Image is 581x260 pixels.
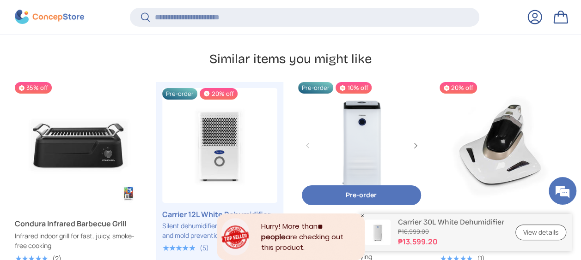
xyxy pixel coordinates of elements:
[15,10,84,24] img: ConcepStore
[5,167,176,199] textarea: Type your message and hit 'Enter'
[298,82,425,208] a: Condura 20L EasyDry All-Around Dryer Dehumidifier
[298,82,333,94] span: Pre-order
[162,88,277,203] a: Carrier 12L White Dehumidifier
[162,88,197,100] span: Pre-order
[15,51,566,67] h2: Similar items you might like
[360,213,365,218] div: Close
[15,82,52,94] span: 35% off
[162,209,277,220] a: Carrier 12L White Dehumidifier
[398,227,504,236] s: ₱16,999.00
[336,82,372,94] span: 10% off
[200,88,237,100] span: 20% off
[54,74,128,167] span: We're online!
[440,82,566,208] a: Condura UV Bed Vacuum Cleaner
[15,218,141,229] a: Condura Infrared Barbecue Grill
[515,225,566,241] a: View details
[440,82,477,94] span: 20% off
[365,219,391,245] img: carrier-dehumidifier-30-liter-full-view-concepstore
[152,5,174,27] div: Minimize live chat window
[398,218,504,226] p: Carrier 30L White Dehumidifier
[398,236,504,247] strong: ₱13,599.20
[15,82,141,208] a: Condura Infrared Barbecue Grill
[48,52,155,64] div: Chat with us now
[302,185,421,205] button: Pre-order
[346,190,377,199] span: Pre-order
